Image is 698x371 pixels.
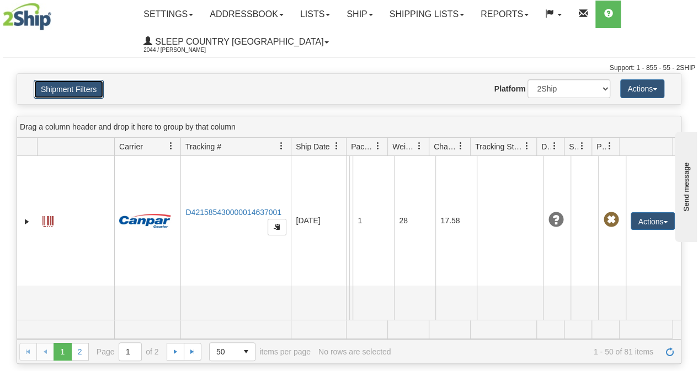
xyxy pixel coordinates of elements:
a: Shipment Issues filter column settings [573,137,592,155]
span: 50 [216,346,231,357]
a: Go to the next page [167,343,184,361]
a: Reports [472,1,537,28]
span: 2044 / [PERSON_NAME] [143,45,226,56]
div: Send message [8,9,102,18]
span: 1 - 50 of 81 items [398,347,653,356]
span: Tracking Status [475,141,523,152]
img: 14 - Canpar [119,214,171,228]
td: [PERSON_NAME] [PERSON_NAME] CA QC [PERSON_NAME] J2N 0E8 [349,156,353,286]
a: D421585430000014637001 [185,208,281,217]
a: Packages filter column settings [369,137,387,155]
a: Carrier filter column settings [162,137,180,155]
span: Packages [351,141,374,152]
div: Support: 1 - 855 - 55 - 2SHIP [3,63,695,73]
a: Ship [338,1,381,28]
a: Tracking # filter column settings [272,137,291,155]
a: Go to the last page [184,343,201,361]
span: select [237,343,255,361]
a: Shipping lists [381,1,472,28]
span: Shipment Issues [569,141,578,152]
td: Sleep Country [GEOGRAPHIC_DATA] Shipping department [GEOGRAPHIC_DATA] [GEOGRAPHIC_DATA] [GEOGRAPH... [346,156,349,286]
a: Sleep Country [GEOGRAPHIC_DATA] 2044 / [PERSON_NAME] [135,28,337,56]
button: Actions [631,212,675,230]
a: Settings [135,1,201,28]
a: Label [42,211,54,229]
td: 1 [353,156,394,286]
span: Pickup Not Assigned [603,212,619,228]
label: Platform [494,83,526,94]
div: grid grouping header [17,116,681,138]
a: Lists [292,1,338,28]
a: Ship Date filter column settings [327,137,346,155]
span: items per page [209,342,311,361]
td: [DATE] [291,156,346,286]
button: Actions [620,79,664,98]
span: Ship Date [296,141,329,152]
span: Tracking # [185,141,221,152]
span: Weight [392,141,415,152]
a: Delivery Status filter column settings [545,137,564,155]
span: Carrier [119,141,143,152]
button: Copy to clipboard [268,219,286,235]
td: 28 [394,156,435,286]
span: Delivery Status [541,141,551,152]
span: Pickup Status [596,141,606,152]
span: Page 1 [54,343,71,361]
iframe: chat widget [673,129,697,241]
a: Tracking Status filter column settings [518,137,536,155]
a: 2 [71,343,89,361]
span: Page sizes drop down [209,342,255,361]
input: Page 1 [119,343,141,361]
a: Weight filter column settings [410,137,429,155]
a: Addressbook [201,1,292,28]
div: No rows are selected [318,347,391,356]
a: Pickup Status filter column settings [600,137,619,155]
span: Unknown [548,212,563,228]
span: Charge [434,141,457,152]
img: logo2044.jpg [3,3,51,30]
td: 17.58 [435,156,477,286]
span: Sleep Country [GEOGRAPHIC_DATA] [152,37,323,46]
a: Expand [22,216,33,227]
button: Shipment Filters [34,80,104,99]
span: Page of 2 [97,342,159,361]
a: Refresh [661,343,679,361]
a: Charge filter column settings [451,137,470,155]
